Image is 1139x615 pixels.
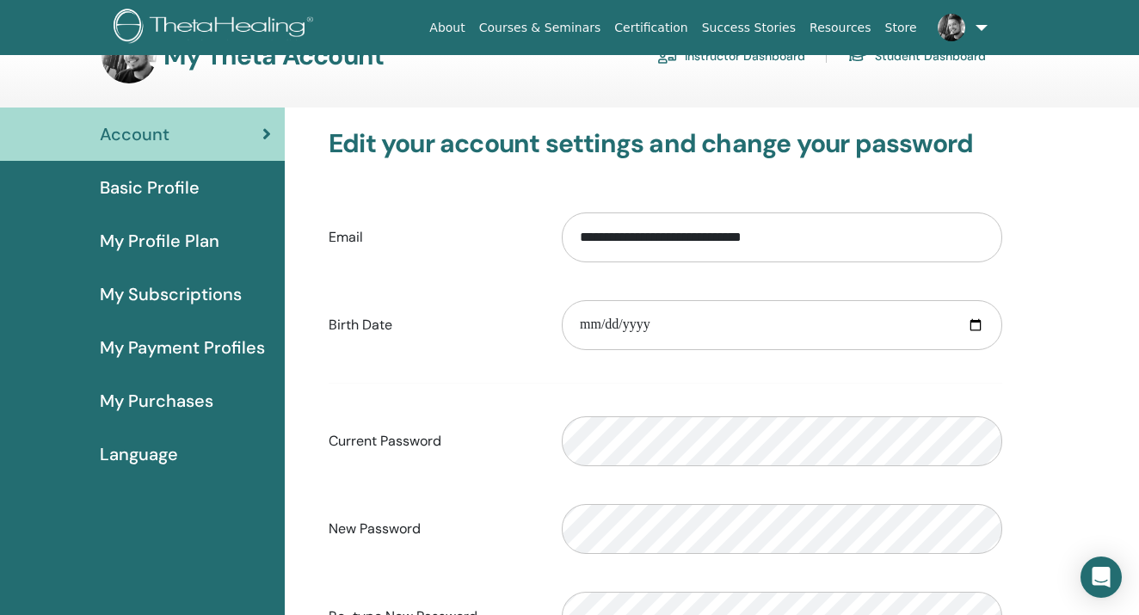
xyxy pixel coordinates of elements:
a: Courses & Seminars [472,12,608,44]
label: Current Password [316,425,549,458]
a: Certification [607,12,694,44]
a: Resources [803,12,878,44]
label: Birth Date [316,309,549,341]
span: My Profile Plan [100,228,219,254]
span: Basic Profile [100,175,200,200]
a: Student Dashboard [847,42,986,70]
span: My Subscriptions [100,281,242,307]
span: My Purchases [100,388,213,414]
a: About [422,12,471,44]
span: Language [100,441,178,467]
img: default.jpg [938,14,965,41]
img: chalkboard-teacher.svg [657,48,678,64]
a: Success Stories [695,12,803,44]
img: graduation-cap.svg [847,49,868,64]
span: Account [100,121,169,147]
span: My Payment Profiles [100,335,265,360]
h3: My Theta Account [163,40,384,71]
a: Instructor Dashboard [657,42,805,70]
label: Email [316,221,549,254]
div: Open Intercom Messenger [1081,557,1122,598]
h3: Edit your account settings and change your password [329,128,1002,159]
img: default.jpg [102,28,157,83]
a: Store [878,12,924,44]
label: New Password [316,513,549,545]
img: logo.png [114,9,319,47]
